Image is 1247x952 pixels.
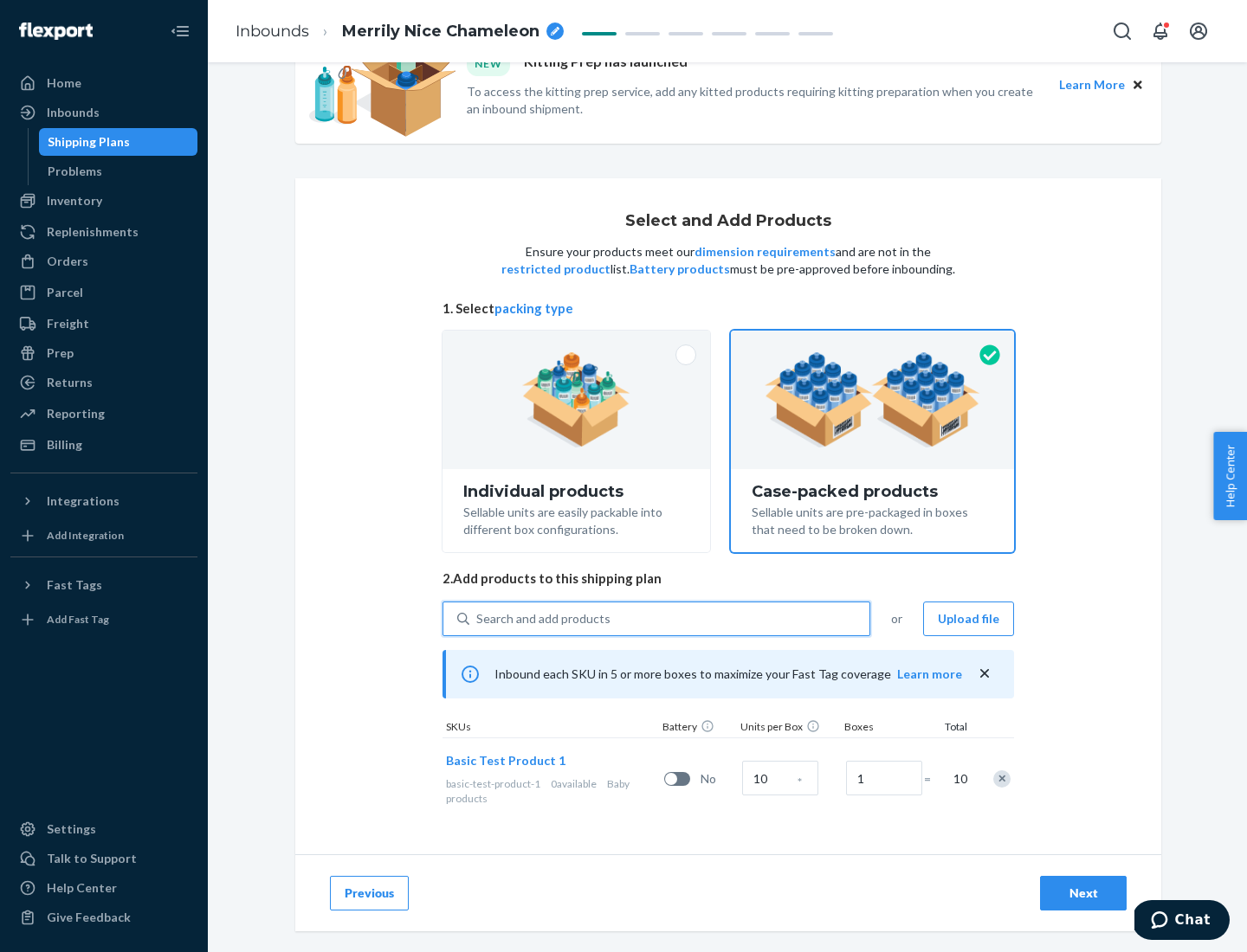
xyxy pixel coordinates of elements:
[10,845,197,872] button: Talk to Support
[494,299,573,318] button: packing type
[10,339,197,367] a: Prep
[1105,14,1140,48] button: Open Search Box
[19,23,93,40] img: Flexport logo
[897,666,962,683] button: Learn more
[10,279,197,306] a: Parcel
[1134,900,1230,943] iframe: Opens a widget where you can chat to one of our agents
[463,500,689,538] div: Sellable units are easily packable into different box configurations.
[501,261,611,278] button: restricted product
[47,253,88,270] div: Orders
[10,99,197,126] a: Inbounds
[48,133,130,151] div: Shipping Plans
[10,218,197,246] a: Replenishments
[39,158,198,185] a: Problems
[10,606,197,634] a: Add Fast Tag
[10,874,197,902] a: Help Center
[47,374,93,391] div: Returns
[10,69,197,97] a: Home
[47,820,96,838] div: Settings
[48,163,102,180] div: Problems
[39,128,198,156] a: Shipping Plans
[446,752,565,769] button: Basic Test Product 1
[10,522,197,550] a: Add Integration
[950,770,967,788] span: 70
[10,400,197,428] a: Reporting
[1040,876,1127,910] button: Next
[891,610,902,627] span: or
[524,52,688,75] p: Kitting Prep has launched
[443,299,1014,318] span: 1. Select
[47,909,131,926] div: Give Feedback
[841,719,927,737] div: Boxes
[630,261,730,278] button: Battery products
[1128,75,1147,94] button: Close
[924,770,941,788] span: =
[10,248,197,275] a: Orders
[737,719,841,737] div: Units per Box
[701,770,735,788] span: No
[10,431,197,459] a: Billing
[927,719,971,737] div: Total
[47,492,120,510] div: Integrations
[47,223,139,241] div: Replenishments
[446,777,540,790] span: basic-test-product-1
[443,719,659,737] div: SKUs
[47,315,89,332] div: Freight
[742,761,818,795] input: Case Quantity
[47,879,117,897] div: Help Center
[47,405,105,422] div: Reporting
[695,243,836,261] button: dimension requirements
[10,571,197,599] button: Fast Tags
[551,777,597,790] span: 0 available
[47,436,82,453] div: Billing
[47,284,83,301] div: Parcel
[236,22,309,41] a: Inbounds
[47,192,102,209] div: Inventory
[467,83,1043,118] p: To access the kitting prep service, add any kitted products requiring kitting preparation when yo...
[47,576,102,594] div: Fast Tags
[923,601,1014,636] button: Upload file
[10,310,197,338] a: Freight
[1143,14,1178,48] button: Open notifications
[463,483,689,500] div: Individual products
[1055,884,1112,902] div: Next
[47,528,124,543] div: Add Integration
[752,500,993,538] div: Sellable units are pre-packaged in boxes that need to be broken down.
[993,770,1011,788] div: Remove Item
[476,610,611,627] div: Search and add products
[10,369,197,396] a: Returns
[1213,432,1247,520] button: Help Center
[330,876,409,910] button: Previous
[47,612,109,627] div: Add Fast Tag
[10,487,197,515] button: Integrations
[47,74,81,92] div: Home
[47,850,137,867] div: Talk to Support
[446,776,657,806] div: Baby products
[10,815,197,843] a: Settings
[443,650,1014,698] div: Inbound each SKU in 5 or more boxes to maximize your Fast Tag coverage
[765,352,980,447] img: case-pack.59cecea509d18c883b923b81aeac6d0b.png
[1059,75,1125,94] button: Learn More
[522,352,630,447] img: individual-pack.facf35554cb0f1810c75b2bd6df2d64e.png
[10,187,197,215] a: Inventory
[467,52,510,75] div: NEW
[342,21,540,43] span: Merrily Nice Chameleon
[752,483,993,500] div: Case-packed products
[10,904,197,931] button: Give Feedback
[846,761,922,795] input: Number of boxes
[625,213,831,230] h1: Select and Add Products
[47,344,74,362] div: Prep
[976,665,993,683] button: close
[222,6,578,57] ol: breadcrumbs
[446,753,565,768] span: Basic Test Product 1
[47,104,100,121] div: Inbounds
[443,569,1014,588] span: 2. Add products to this shipping plan
[163,14,197,48] button: Close Navigation
[1181,14,1216,48] button: Open account menu
[659,719,737,737] div: Battery
[500,243,957,278] p: Ensure your products meet our and are not in the list. must be pre-approved before inbounding.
